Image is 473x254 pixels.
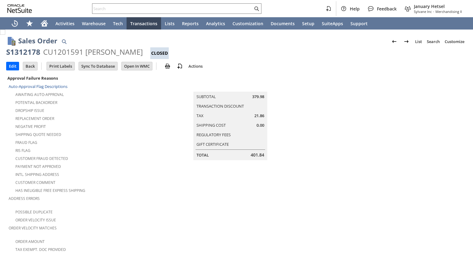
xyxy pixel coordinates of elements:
a: Transactions [127,17,161,30]
a: Payment not approved [15,164,61,169]
a: Order Velocity Matches [9,225,57,231]
a: Customize [442,37,467,46]
a: Fraud Flag [15,140,37,145]
span: SuiteApps [322,21,343,26]
h1: Sales Order [18,36,57,46]
a: Order Amount [15,239,45,244]
span: Sylvane Inc [414,9,432,14]
span: 0.00 [257,122,264,128]
span: 21.86 [254,113,264,119]
a: Auto-Approval Flag Descriptions [9,84,67,89]
span: Activities [55,21,75,26]
span: Help [350,6,360,12]
a: Transaction Discount [196,103,244,109]
input: Open In WMC [122,62,152,70]
a: RIS flag [15,148,30,153]
a: Has Ineligible Free Express Shipping [15,188,85,193]
svg: Search [253,5,260,12]
img: print.svg [164,62,171,70]
a: Reports [178,17,202,30]
a: Shipping Quote Needed [15,132,61,137]
a: Dropship Issue [15,108,44,113]
a: Setup [298,17,318,30]
img: add-record.svg [176,62,184,70]
span: Transactions [130,21,157,26]
a: Analytics [202,17,229,30]
svg: logo [7,4,32,13]
a: Tax Exempt. Doc Provided [15,247,66,252]
span: Support [350,21,368,26]
a: Possible Duplicate [15,209,53,215]
a: Actions [186,63,205,69]
span: 379.98 [252,94,264,100]
a: Customer Comment [15,180,55,185]
span: Warehouse [82,21,106,26]
span: Lists [165,21,175,26]
svg: Recent Records [11,20,18,27]
a: Total [196,152,209,158]
a: Gift Certificate [196,141,229,147]
span: 401.84 [251,152,264,158]
svg: Home [41,20,48,27]
a: Lists [161,17,178,30]
a: Customization [229,17,267,30]
span: Merchandising II [435,9,462,14]
a: Activities [52,17,78,30]
a: Subtotal [196,94,216,99]
div: S1312178 [6,47,40,57]
span: January Hetsel [414,3,462,9]
a: Support [347,17,371,30]
svg: Shortcuts [26,20,33,27]
span: Feedback [377,6,397,12]
span: Setup [302,21,314,26]
a: Tax [196,113,204,118]
a: Awaiting Auto-Approval [15,92,64,97]
a: Negative Profit [15,124,46,129]
img: Next [403,38,410,45]
img: Previous [390,38,398,45]
a: Shipping Cost [196,122,226,128]
div: Closed [150,47,169,59]
a: Documents [267,17,298,30]
div: Shortcuts [22,17,37,30]
a: Search [424,37,442,46]
a: Potential Backorder [15,100,57,105]
input: Edit [6,62,19,70]
img: Quick Find [60,38,68,45]
input: Back [23,62,37,70]
input: Print Labels [47,62,75,70]
a: Order Velocity Issue [15,217,56,223]
span: Documents [271,21,295,26]
a: Replacement Order [15,116,54,121]
div: CU1201591 [PERSON_NAME] [43,47,143,57]
span: - [433,9,434,14]
a: Warehouse [78,17,109,30]
a: SuiteApps [318,17,347,30]
span: Reports [182,21,199,26]
a: List [413,37,424,46]
span: Tech [113,21,123,26]
a: Intl. Shipping Address [15,172,59,177]
a: Tech [109,17,127,30]
input: Search [92,5,253,12]
input: Sync To Database [79,62,117,70]
a: Regulatory Fees [196,132,231,137]
span: Analytics [206,21,225,26]
caption: Summary [193,82,267,92]
a: Address Errors [9,196,40,201]
a: Home [37,17,52,30]
a: Customer Fraud Detected [15,156,68,161]
span: Customization [232,21,263,26]
a: Recent Records [7,17,22,30]
div: Approval Failure Reasons [6,74,153,82]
